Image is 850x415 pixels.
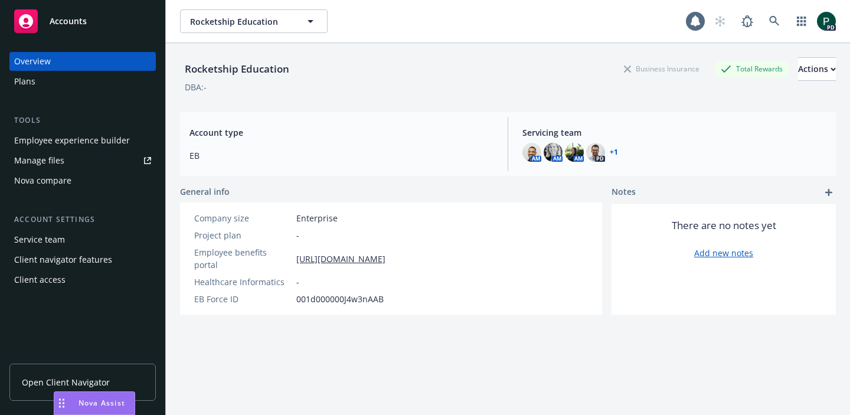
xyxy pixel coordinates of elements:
div: Business Insurance [618,61,705,76]
div: Account settings [9,214,156,226]
a: Add new notes [694,247,753,259]
span: Enterprise [296,212,338,224]
a: Nova compare [9,171,156,190]
button: Actions [798,57,836,81]
a: Search [763,9,786,33]
a: Employee experience builder [9,131,156,150]
div: Actions [798,58,836,80]
img: photo [817,12,836,31]
button: Rocketship Education [180,9,328,33]
div: Service team [14,230,65,249]
div: Client navigator features [14,250,112,269]
div: Company size [194,212,292,224]
span: Nova Assist [79,398,125,408]
span: 001d000000J4w3nAAB [296,293,384,305]
span: Rocketship Education [190,15,292,28]
a: Client access [9,270,156,289]
img: photo [522,143,541,162]
a: [URL][DOMAIN_NAME] [296,253,385,265]
div: Project plan [194,229,292,241]
a: Report a Bug [735,9,759,33]
span: General info [180,185,230,198]
div: Employee benefits portal [194,246,292,271]
span: Servicing team [522,126,826,139]
a: add [822,185,836,200]
span: - [296,229,299,241]
a: Service team [9,230,156,249]
div: Tools [9,115,156,126]
a: Start snowing [708,9,732,33]
a: Accounts [9,5,156,38]
a: Switch app [790,9,813,33]
img: photo [586,143,605,162]
div: Nova compare [14,171,71,190]
div: Total Rewards [715,61,789,76]
a: Plans [9,72,156,91]
a: Manage files [9,151,156,170]
button: Nova Assist [54,391,135,415]
span: EB [189,149,493,162]
img: photo [565,143,584,162]
a: Overview [9,52,156,71]
img: photo [544,143,563,162]
div: Rocketship Education [180,61,294,77]
span: Accounts [50,17,87,26]
div: Client access [14,270,66,289]
div: Healthcare Informatics [194,276,292,288]
span: - [296,276,299,288]
span: Open Client Navigator [22,376,110,388]
div: Overview [14,52,51,71]
span: Account type [189,126,493,139]
div: Drag to move [54,392,69,414]
div: DBA: - [185,81,207,93]
div: Manage files [14,151,64,170]
span: There are no notes yet [672,218,776,233]
span: Notes [612,185,636,200]
a: +1 [610,149,618,156]
div: Employee experience builder [14,131,130,150]
div: EB Force ID [194,293,292,305]
div: Plans [14,72,35,91]
a: Client navigator features [9,250,156,269]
